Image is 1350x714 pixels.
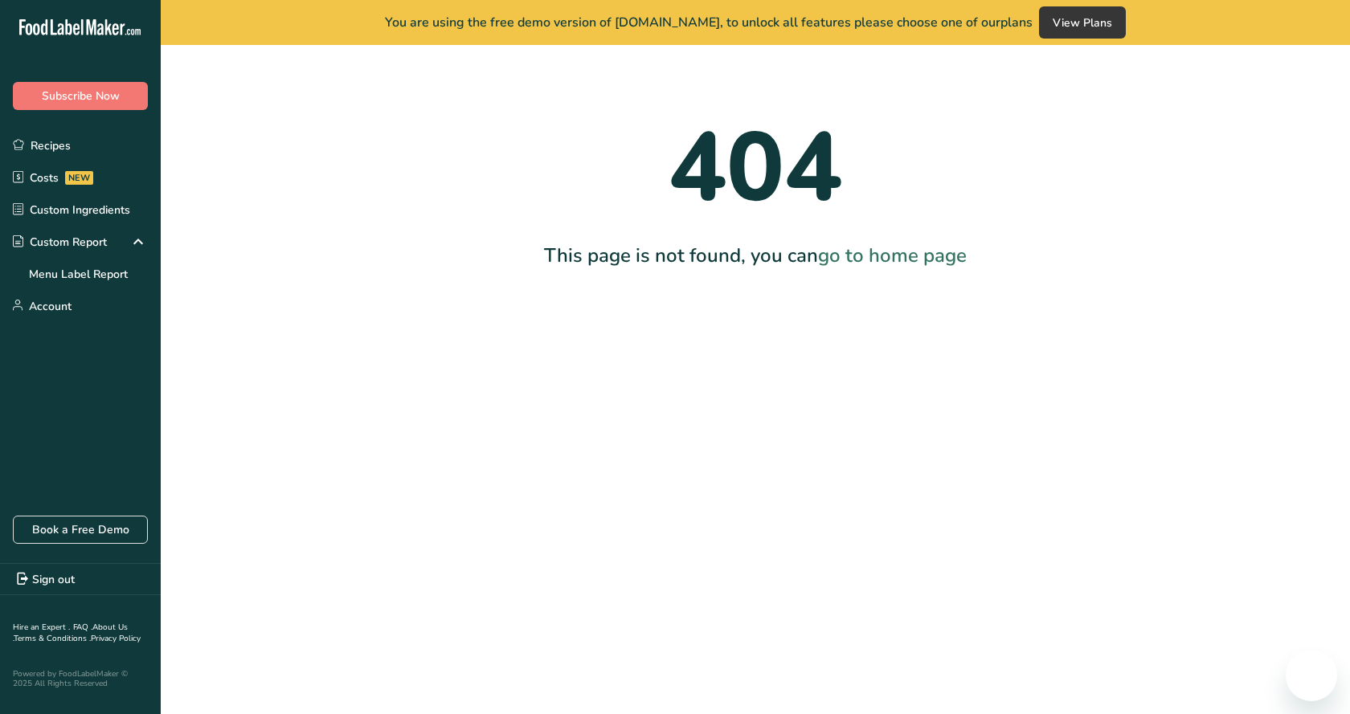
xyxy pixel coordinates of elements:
[13,516,148,544] a: Book a Free Demo
[544,241,967,270] div: This page is not found, you can
[544,96,967,241] h1: 404
[13,622,70,633] a: Hire an Expert .
[1000,14,1033,31] span: plans
[13,622,128,644] a: About Us .
[13,669,148,688] div: Powered by FoodLabelMaker © 2025 All Rights Reserved
[91,633,141,644] a: Privacy Policy
[385,13,1033,32] span: You are using the free demo version of [DOMAIN_NAME], to unlock all features please choose one of...
[13,82,148,110] button: Subscribe Now
[42,88,120,104] span: Subscribe Now
[73,622,92,633] a: FAQ .
[14,633,91,644] a: Terms & Conditions .
[1286,650,1337,701] iframe: Bouton de lancement de la fenêtre de messagerie, conversation en cours
[1039,6,1126,39] button: View Plans
[1053,15,1112,31] span: View Plans
[65,171,93,185] div: NEW
[13,234,107,251] div: Custom Report
[818,243,967,268] a: go to home page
